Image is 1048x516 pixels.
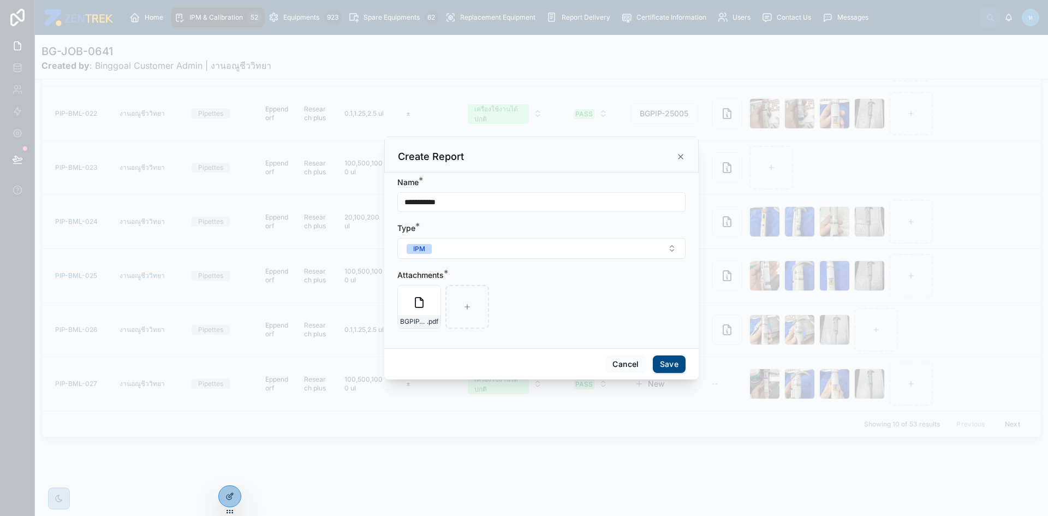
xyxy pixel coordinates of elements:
span: .pdf [427,317,438,326]
span: Type [397,223,415,233]
button: Cancel [605,355,646,373]
div: IPM [413,244,425,254]
button: Save [653,355,686,373]
button: Select Button [397,238,686,259]
span: Name [397,177,419,187]
span: BGPIP-25010 PIP-BML-027Ver.1 [400,317,427,326]
span: Attachments [397,270,444,280]
h3: Create Report [398,150,464,163]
